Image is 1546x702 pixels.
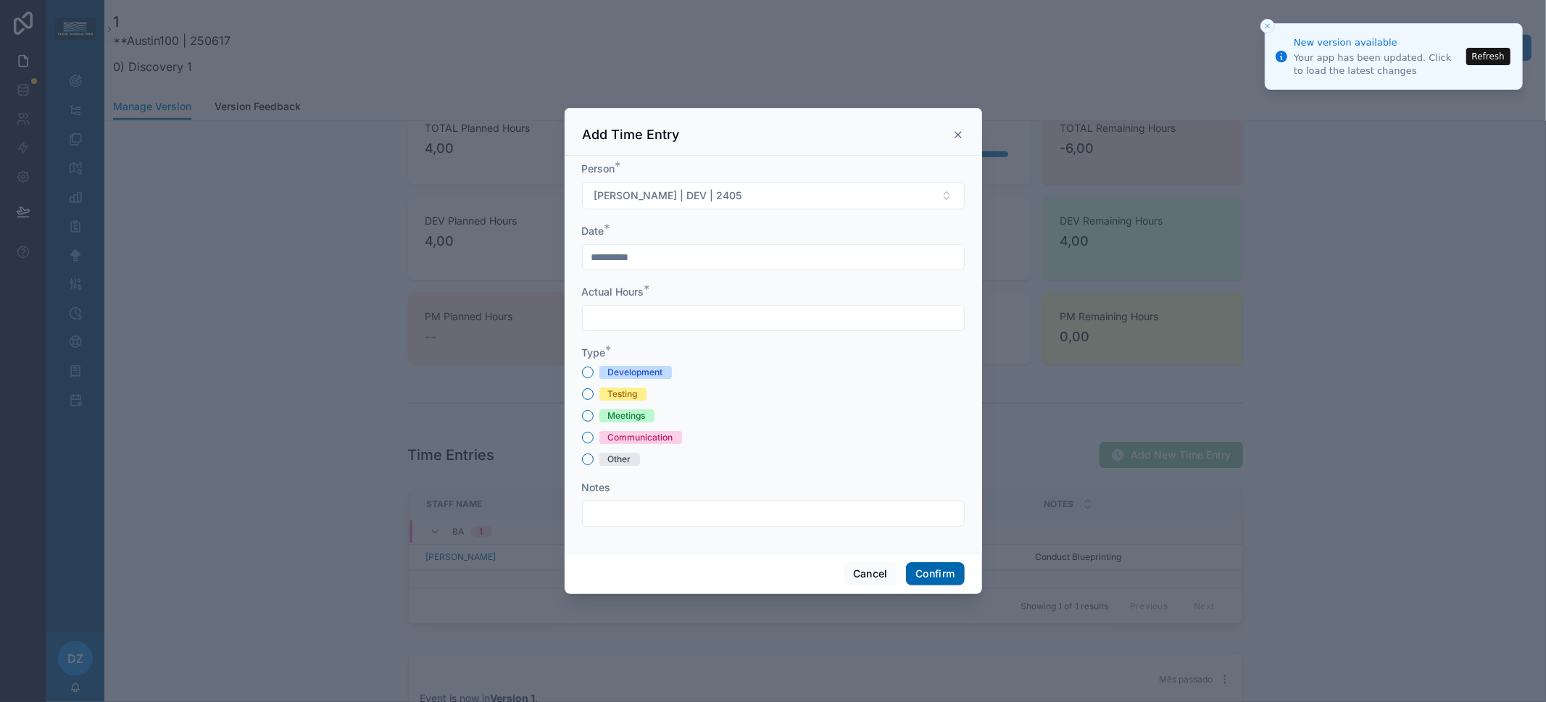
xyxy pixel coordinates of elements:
button: Confirm [906,562,964,585]
span: Date [582,225,604,237]
h3: Add Time Entry [583,126,680,143]
div: Development [608,366,663,379]
span: Type [582,346,606,359]
span: Person [582,162,615,175]
button: Cancel [844,562,897,585]
div: New version available [1294,35,1462,50]
button: Close toast [1260,19,1275,33]
button: Refresh [1466,48,1510,65]
span: Actual Hours [582,285,644,298]
div: Testing [608,388,638,401]
div: Your app has been updated. Click to load the latest changes [1294,51,1462,78]
div: Communication [608,431,673,444]
span: [PERSON_NAME] | DEV | 2405 [594,188,742,203]
div: Other [608,453,631,466]
span: Notes [582,481,611,493]
div: Meetings [608,409,646,422]
button: Select Button [582,182,965,209]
